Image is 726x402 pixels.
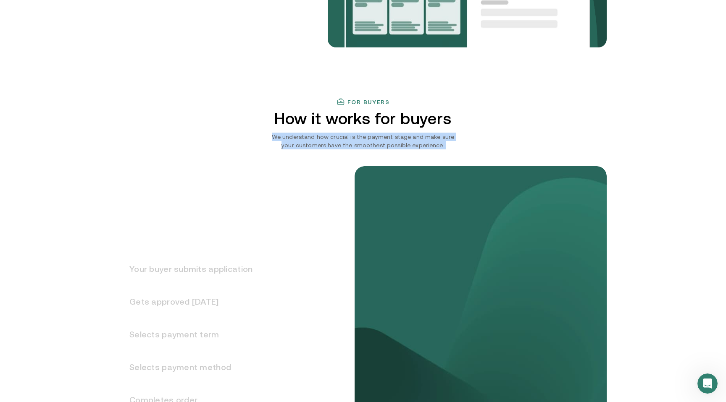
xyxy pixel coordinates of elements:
h3: Your buyer submits application [119,253,253,285]
h3: Gets approved [DATE] [119,285,253,318]
h3: Selects payment method [119,351,253,384]
h3: For buyers [347,99,390,105]
h3: Selects payment term [119,318,253,351]
p: We understand how crucial is the payment stage and make sure your customers have the smoothest po... [268,133,458,149]
h2: How it works for buyers [241,110,486,128]
img: finance [337,98,345,106]
iframe: Intercom live chat [697,373,718,394]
